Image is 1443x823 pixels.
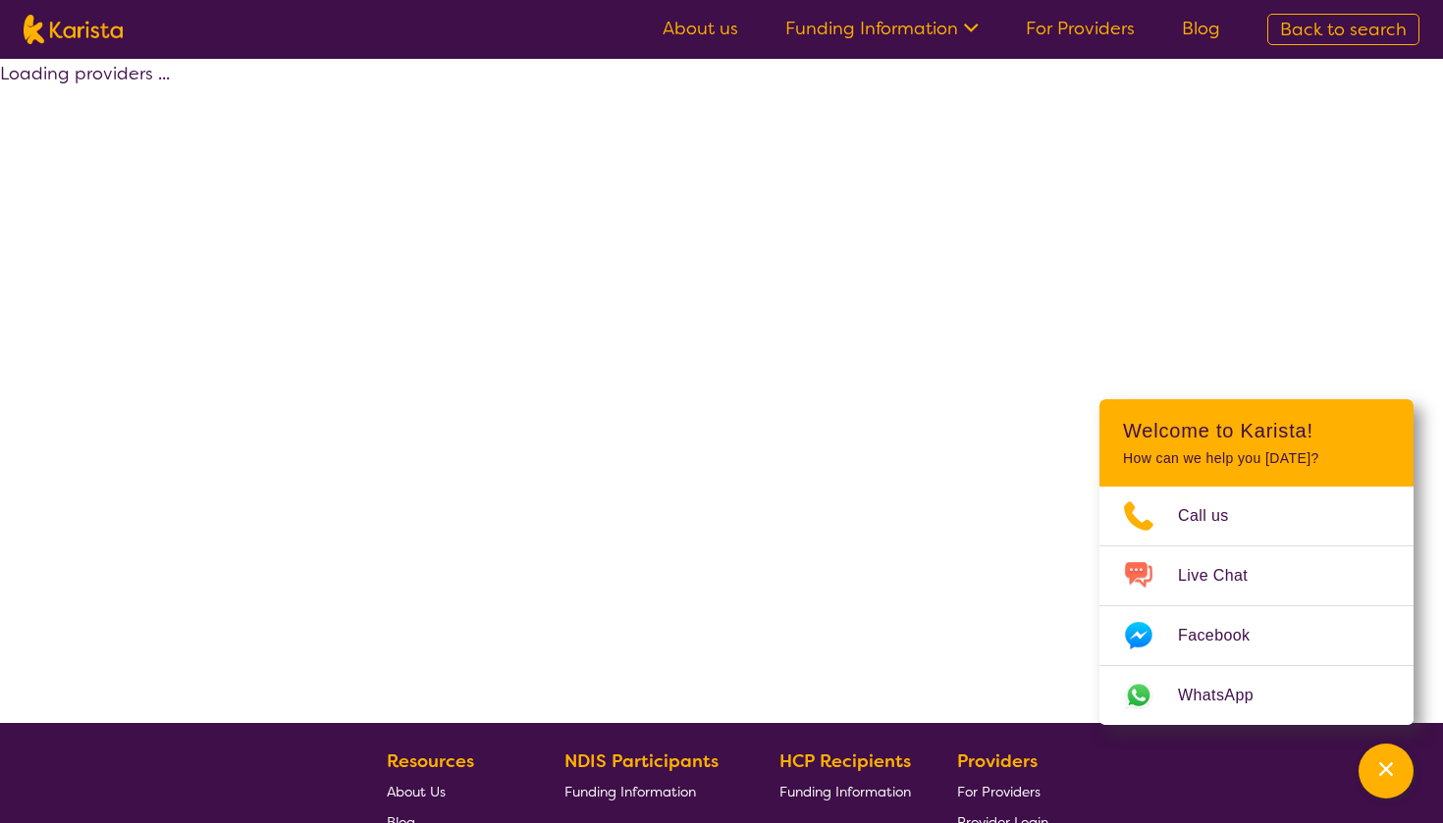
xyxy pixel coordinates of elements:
[1123,419,1390,442] h2: Welcome to Karista!
[785,17,979,40] a: Funding Information
[1123,450,1390,467] p: How can we help you [DATE]?
[1099,487,1414,725] ul: Choose channel
[779,776,911,806] a: Funding Information
[1026,17,1135,40] a: For Providers
[1267,14,1419,45] a: Back to search
[1359,744,1414,798] button: Channel Menu
[779,783,911,800] span: Funding Information
[663,17,738,40] a: About us
[1178,561,1271,591] span: Live Chat
[387,783,446,800] span: About Us
[957,776,1048,806] a: For Providers
[1280,18,1407,41] span: Back to search
[1182,17,1220,40] a: Blog
[1099,399,1414,725] div: Channel Menu
[387,776,518,806] a: About Us
[564,776,733,806] a: Funding Information
[24,15,123,44] img: Karista logo
[1178,681,1277,710] span: WhatsApp
[1178,621,1273,650] span: Facebook
[957,749,1038,773] b: Providers
[564,783,696,800] span: Funding Information
[564,749,719,773] b: NDIS Participants
[1099,666,1414,725] a: Web link opens in a new tab.
[387,749,474,773] b: Resources
[957,783,1041,800] span: For Providers
[1178,501,1253,531] span: Call us
[779,749,911,773] b: HCP Recipients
